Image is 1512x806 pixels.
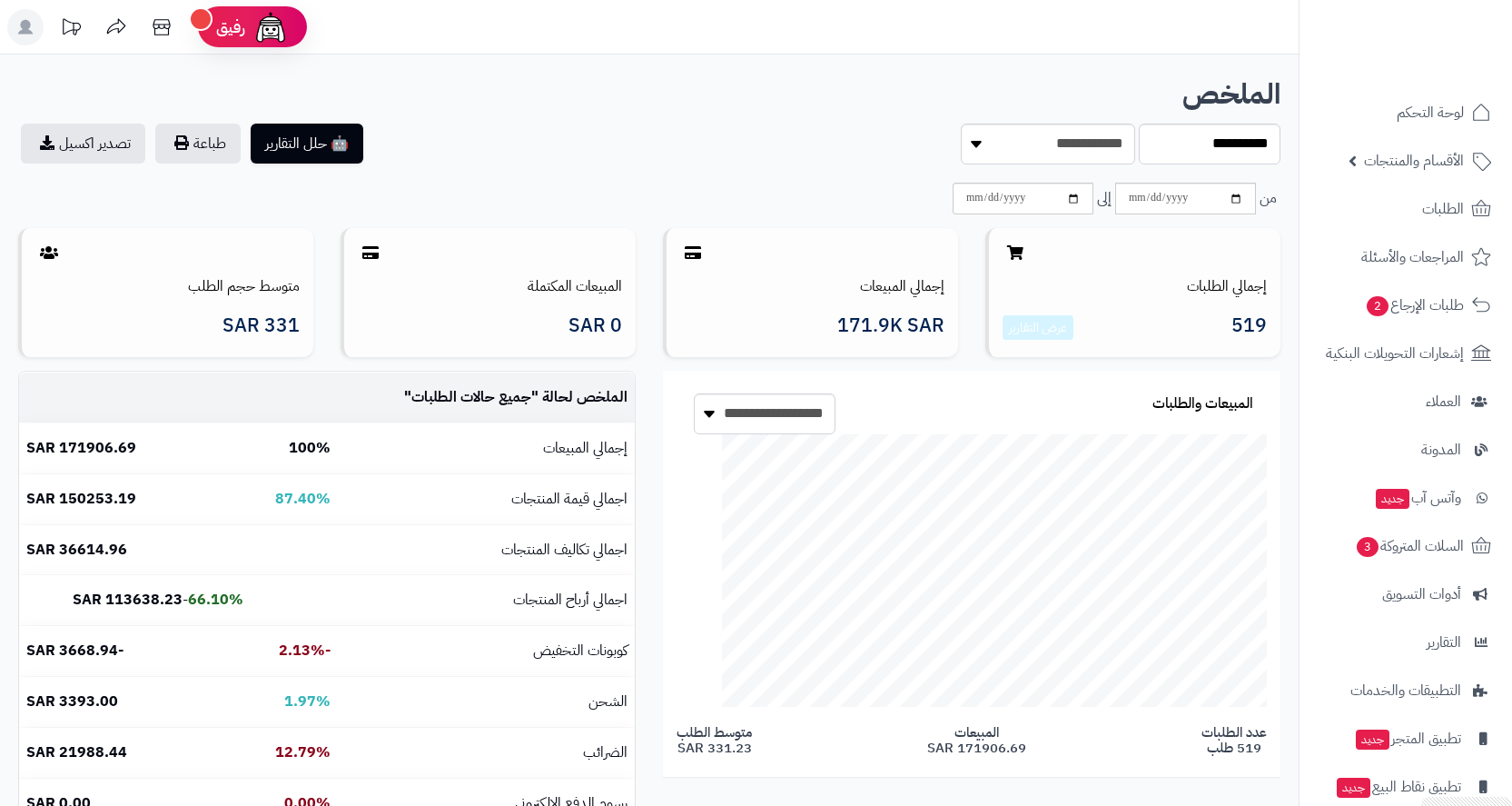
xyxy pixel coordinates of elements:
span: عدد الطلبات 519 طلب [1201,725,1267,755]
span: أدوات التسويق [1382,582,1461,607]
span: التطبيقات والخدمات [1350,678,1461,703]
b: الملخص [1182,73,1280,115]
b: -3668.94 SAR [26,640,124,662]
a: أدوات التسويق [1310,572,1501,616]
span: المبيعات 171906.69 SAR [927,725,1026,755]
a: المبيعات المكتملة [528,275,622,297]
span: جميع حالات الطلبات [411,386,531,408]
span: جديد [1356,730,1389,750]
span: 0 SAR [568,315,622,336]
a: المدونة [1310,428,1501,472]
span: تطبيق نقاط البيع [1335,774,1461,800]
a: لوحة التحكم [1310,91,1501,134]
b: -2.13% [279,640,331,662]
a: متوسط حجم الطلب [188,275,300,297]
td: الملخص لحالة " " [338,373,635,423]
h3: المبيعات والطلبات [1152,396,1253,413]
b: 100% [289,437,331,459]
a: المراجعات والأسئلة [1310,235,1501,279]
button: 🤖 حلل التقارير [251,124,363,164]
span: متوسط الطلب 331.23 SAR [677,725,752,755]
td: الضرائب [338,728,635,778]
span: 171.9K SAR [837,315,944,336]
span: المدونة [1421,437,1461,463]
a: التطبيقات والخدمات [1310,669,1501,712]
span: الأقسام والمنتجات [1364,148,1464,174]
td: إجمالي المبيعات [338,423,635,473]
a: تصدير اكسيل [21,124,145,164]
b: 171906.69 SAR [26,437,136,459]
a: السلات المتروكة3 [1310,524,1501,568]
td: اجمالي أرباح المنتجات [338,575,635,625]
span: التقارير [1427,630,1461,655]
span: 3 [1357,537,1379,557]
span: المراجعات والأسئلة [1361,244,1464,270]
a: إجمالي المبيعات [860,275,944,297]
span: من [1260,188,1277,209]
b: 66.10% [188,589,243,611]
span: السلات المتروكة [1355,533,1464,559]
span: العملاء [1426,389,1461,414]
td: كوبونات التخفيض [338,626,635,676]
a: تحديثات المنصة [48,9,94,50]
b: 87.40% [275,488,331,510]
a: الطلبات [1310,187,1501,231]
span: وآتس آب [1374,485,1461,511]
b: 12.79% [275,741,331,763]
span: 2 [1367,296,1388,316]
a: طلبات الإرجاع2 [1310,284,1501,327]
span: الطلبات [1422,196,1464,222]
td: - [19,575,251,625]
span: طلبات الإرجاع [1365,293,1464,318]
span: إشعارات التحويلات البنكية [1326,341,1464,366]
b: 36614.96 SAR [26,539,127,561]
a: عرض التقارير [1009,318,1067,337]
td: اجمالي تكاليف المنتجات [338,525,635,575]
b: 21988.44 SAR [26,741,127,763]
a: إشعارات التحويلات البنكية [1310,332,1501,375]
td: اجمالي قيمة المنتجات [338,474,635,524]
span: إلى [1097,188,1112,209]
a: إجمالي الطلبات [1187,275,1267,297]
b: 150253.19 SAR [26,488,136,510]
b: 3393.00 SAR [26,691,118,712]
button: طباعة [155,124,241,164]
span: لوحة التحكم [1397,100,1464,125]
a: وآتس آبجديد [1310,476,1501,520]
span: رفيق [216,16,245,38]
td: الشحن [338,677,635,727]
span: 519 [1231,315,1267,341]
img: ai-face.png [252,9,289,45]
a: تطبيق المتجرجديد [1310,717,1501,761]
a: التقارير [1310,621,1501,664]
span: جديد [1376,489,1409,509]
span: جديد [1337,778,1370,798]
span: 331 SAR [222,315,300,336]
b: 113638.23 SAR [73,589,183,611]
a: العملاء [1310,380,1501,423]
span: تطبيق المتجر [1354,726,1461,751]
b: 1.97% [284,691,331,712]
